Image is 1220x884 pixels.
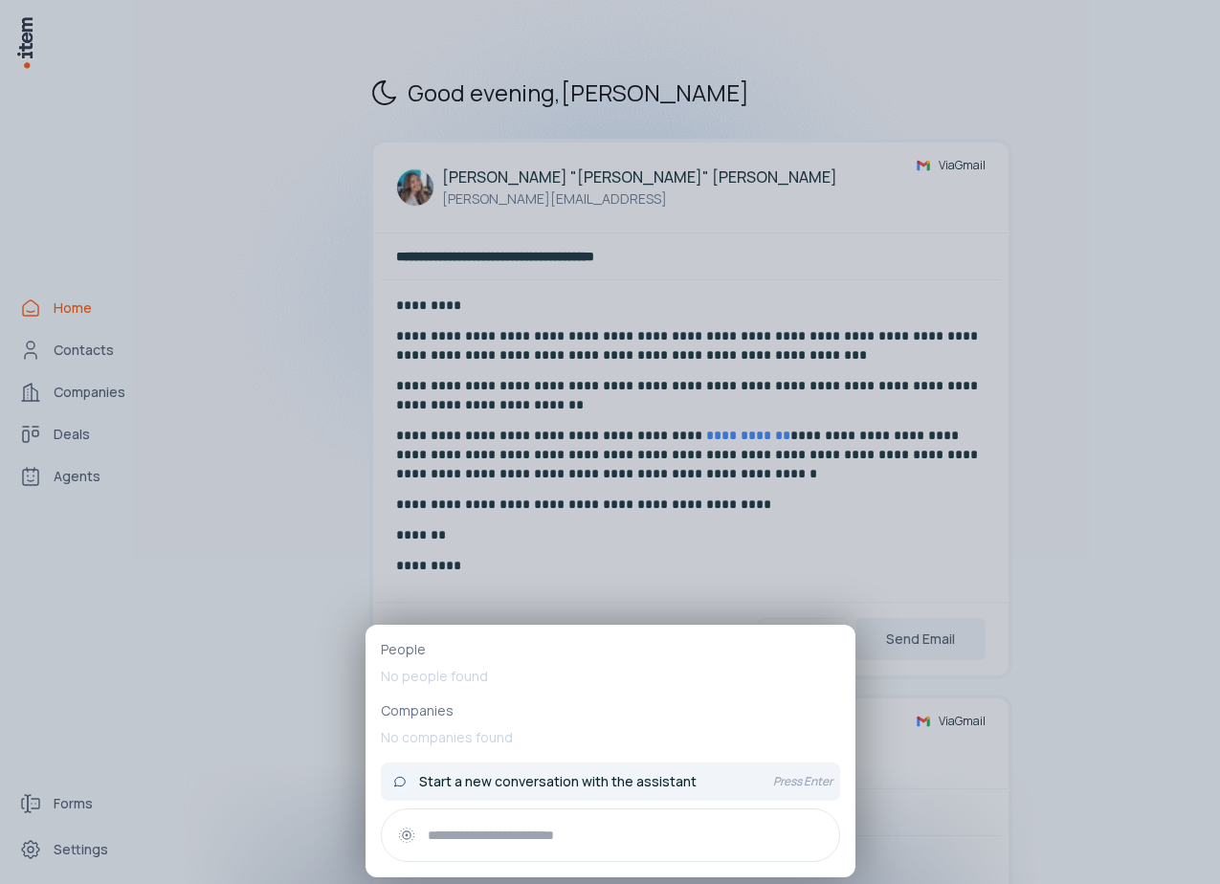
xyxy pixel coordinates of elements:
[381,640,840,659] p: People
[419,772,697,791] span: Start a new conversation with the assistant
[773,774,832,789] p: Press Enter
[381,659,840,694] p: No people found
[366,625,855,877] div: PeopleNo people foundCompaniesNo companies foundStart a new conversation with the assistantPress ...
[381,720,840,755] p: No companies found
[381,701,840,720] p: Companies
[381,762,840,801] button: Start a new conversation with the assistantPress Enter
